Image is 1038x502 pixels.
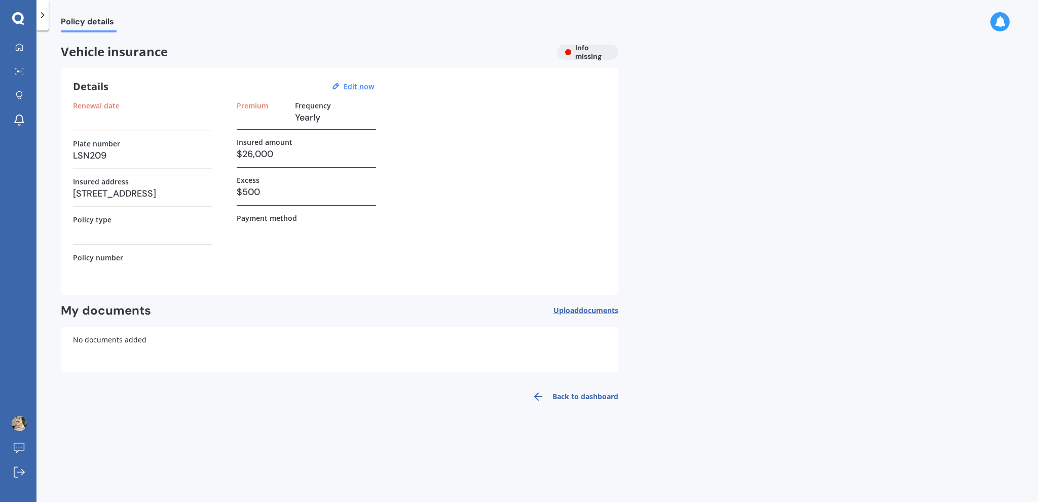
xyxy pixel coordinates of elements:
[553,306,618,315] span: Upload
[579,305,618,315] span: documents
[73,139,120,148] label: Plate number
[61,45,549,59] span: Vehicle insurance
[73,186,212,201] h3: [STREET_ADDRESS]
[237,214,297,222] label: Payment method
[73,177,129,186] label: Insured address
[341,82,377,91] button: Edit now
[12,416,27,431] img: ACg8ocIqQI6dViVDr88g7RKCKcHiYFw5XG9PK8pEdSPQW3h0nzjZBqxv=s96-c
[237,146,376,162] h3: $26,000
[344,82,374,91] u: Edit now
[237,138,292,146] label: Insured amount
[553,303,618,319] button: Uploaddocuments
[61,303,151,319] h2: My documents
[295,110,376,125] h3: Yearly
[61,327,618,372] div: No documents added
[237,184,376,200] h3: $500
[73,101,120,110] label: Renewal date
[73,215,112,224] label: Policy type
[237,176,259,184] label: Excess
[73,80,108,93] h3: Details
[61,17,117,30] span: Policy details
[73,148,212,163] h3: LSN209
[295,101,331,110] label: Frequency
[73,253,123,262] label: Policy number
[526,384,618,409] a: Back to dashboard
[237,101,268,110] label: Premium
